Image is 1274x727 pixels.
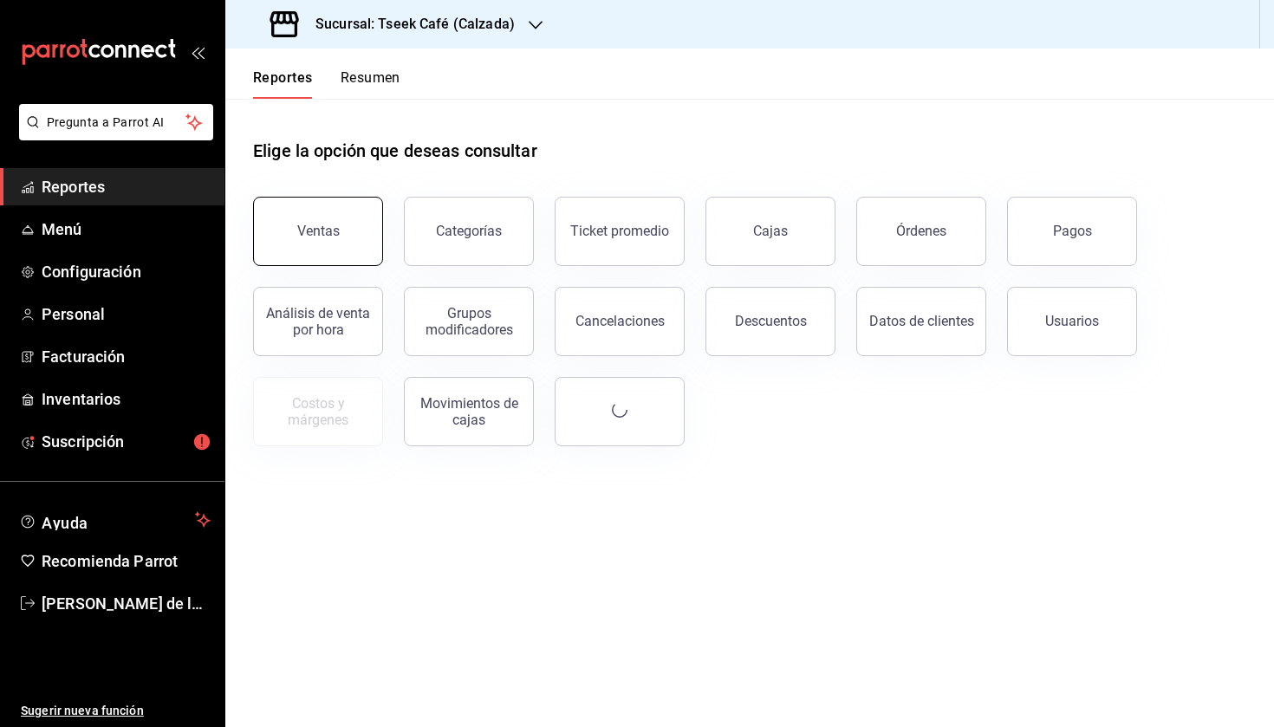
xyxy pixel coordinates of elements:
[705,287,835,356] button: Descuentos
[1007,197,1137,266] button: Pagos
[415,395,523,428] div: Movimientos de cajas
[404,287,534,356] button: Grupos modificadores
[869,313,974,329] div: Datos de clientes
[341,69,400,99] button: Resumen
[42,430,211,453] span: Suscripción
[415,305,523,338] div: Grupos modificadores
[856,287,986,356] button: Datos de clientes
[1053,223,1092,239] div: Pagos
[705,197,835,266] button: Cajas
[253,69,400,99] div: navigation tabs
[555,197,685,266] button: Ticket promedio
[856,197,986,266] button: Órdenes
[555,287,685,356] button: Cancelaciones
[753,223,788,239] div: Cajas
[297,223,340,239] div: Ventas
[19,104,213,140] button: Pregunta a Parrot AI
[1045,313,1099,329] div: Usuarios
[42,345,211,368] span: Facturación
[42,592,211,615] span: [PERSON_NAME] de la [PERSON_NAME]
[896,223,946,239] div: Órdenes
[253,197,383,266] button: Ventas
[264,395,372,428] div: Costos y márgenes
[42,387,211,411] span: Inventarios
[42,260,211,283] span: Configuración
[253,377,383,446] button: Contrata inventarios para ver este reporte
[42,175,211,198] span: Reportes
[253,138,537,164] h1: Elige la opción que deseas consultar
[42,217,211,241] span: Menú
[735,313,807,329] div: Descuentos
[264,305,372,338] div: Análisis de venta por hora
[404,377,534,446] button: Movimientos de cajas
[253,287,383,356] button: Análisis de venta por hora
[42,549,211,573] span: Recomienda Parrot
[42,302,211,326] span: Personal
[404,197,534,266] button: Categorías
[575,313,665,329] div: Cancelaciones
[12,126,213,144] a: Pregunta a Parrot AI
[42,510,188,530] span: Ayuda
[570,223,669,239] div: Ticket promedio
[253,69,313,99] button: Reportes
[191,45,205,59] button: open_drawer_menu
[436,223,502,239] div: Categorías
[1007,287,1137,356] button: Usuarios
[47,114,186,132] span: Pregunta a Parrot AI
[21,702,211,720] span: Sugerir nueva función
[302,14,515,35] h3: Sucursal: Tseek Café (Calzada)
